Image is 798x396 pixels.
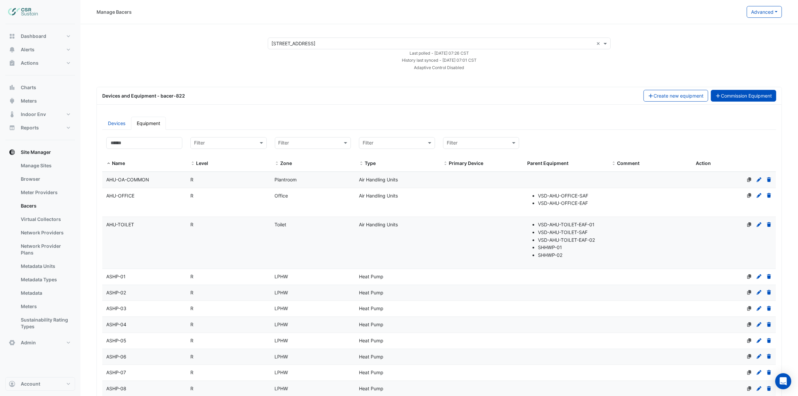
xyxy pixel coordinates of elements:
[596,40,602,47] span: Clear
[538,236,603,244] li: VSD-AHU-TOILET-EAF-02
[112,160,125,166] span: Name
[190,386,193,391] span: R
[275,338,288,343] span: LPHW
[15,213,75,226] a: Virtual Collectors
[9,149,15,156] app-icon: Site Manager
[696,160,711,166] span: Action
[106,222,134,227] span: AHU-TOILET
[106,322,126,327] span: ASHP-04
[449,160,483,166] span: Primary Device
[756,274,762,279] a: Edit
[131,117,166,130] a: Equipment
[5,81,75,94] button: Charts
[190,354,193,359] span: R
[15,159,75,172] a: Manage Sites
[15,300,75,313] a: Meters
[190,305,193,311] span: R
[275,370,288,375] span: LPHW
[9,84,15,91] app-icon: Charts
[190,222,193,227] span: R
[766,290,772,295] a: Delete
[746,193,752,199] a: No primary device defined
[275,161,280,166] span: Zone
[15,313,75,333] a: Sustainability Rating Types
[612,161,616,166] span: Comment
[756,354,762,359] a: Edit
[190,322,193,327] span: R
[190,161,195,166] span: Level
[21,98,37,104] span: Meters
[21,84,36,91] span: Charts
[5,121,75,134] button: Reports
[106,338,126,343] span: ASHP-05
[5,146,75,159] button: Site Manager
[98,92,639,99] div: Devices and Equipment - bacer-822
[746,222,752,227] a: No primary device defined
[365,160,376,166] span: Type
[275,322,288,327] span: LPHW
[746,290,752,295] a: No primary device defined
[746,177,752,182] a: No primary device defined
[756,322,762,327] a: Edit
[9,111,15,118] app-icon: Indoor Env
[275,274,288,279] span: LPHW
[359,290,383,295] span: Heat Pump
[756,193,762,199] a: Edit
[617,160,640,166] span: Comment
[746,338,752,343] a: No primary device defined
[21,46,35,53] span: Alerts
[5,94,75,108] button: Meters
[766,386,772,391] a: Delete
[9,60,15,66] app-icon: Actions
[190,274,193,279] span: R
[196,160,208,166] span: Level
[21,124,39,131] span: Reports
[15,226,75,239] a: Network Providers
[766,305,772,311] a: Delete
[756,290,762,295] a: Edit
[766,322,772,327] a: Delete
[766,222,772,227] a: Delete
[9,46,15,53] app-icon: Alerts
[102,117,131,130] a: Devices
[443,161,448,166] span: Primary Device
[15,186,75,199] a: Meter Providers
[766,193,772,199] a: Delete
[106,386,126,391] span: ASHP-08
[275,354,288,359] span: LPHW
[275,193,288,199] span: Office
[5,30,75,43] button: Dashboard
[190,370,193,375] span: R
[527,160,568,166] span: Parent Equipment
[275,305,288,311] span: LPHW
[106,274,126,279] span: ASHP-01
[275,290,288,295] span: LPHW
[5,108,75,121] button: Indoor Env
[9,339,15,346] app-icon: Admin
[15,199,75,213] a: Bacers
[766,338,772,343] a: Delete
[359,338,383,343] span: Heat Pump
[538,192,603,200] li: VSD-AHU-OFFICE-SAF
[359,354,383,359] span: Heat Pump
[5,336,75,349] button: Admin
[359,322,383,327] span: Heat Pump
[643,90,708,102] button: Create new equipment
[15,260,75,273] a: Metadata Units
[106,354,126,359] span: ASHP-06
[756,305,762,311] a: Edit
[359,193,398,199] span: Air Handling Units
[5,377,75,391] button: Account
[746,370,752,375] a: No primary device defined
[746,386,752,391] a: No primary device defined
[9,124,15,131] app-icon: Reports
[402,58,477,63] small: Thu 09-Oct-2025 00:01 BST
[15,172,75,186] a: Browser
[756,177,762,182] a: Edit
[775,373,791,389] div: Open Intercom Messenger
[190,193,193,199] span: R
[275,177,297,182] span: Plantroom
[756,338,762,343] a: Edit
[766,177,772,182] a: Delete
[766,354,772,359] a: Delete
